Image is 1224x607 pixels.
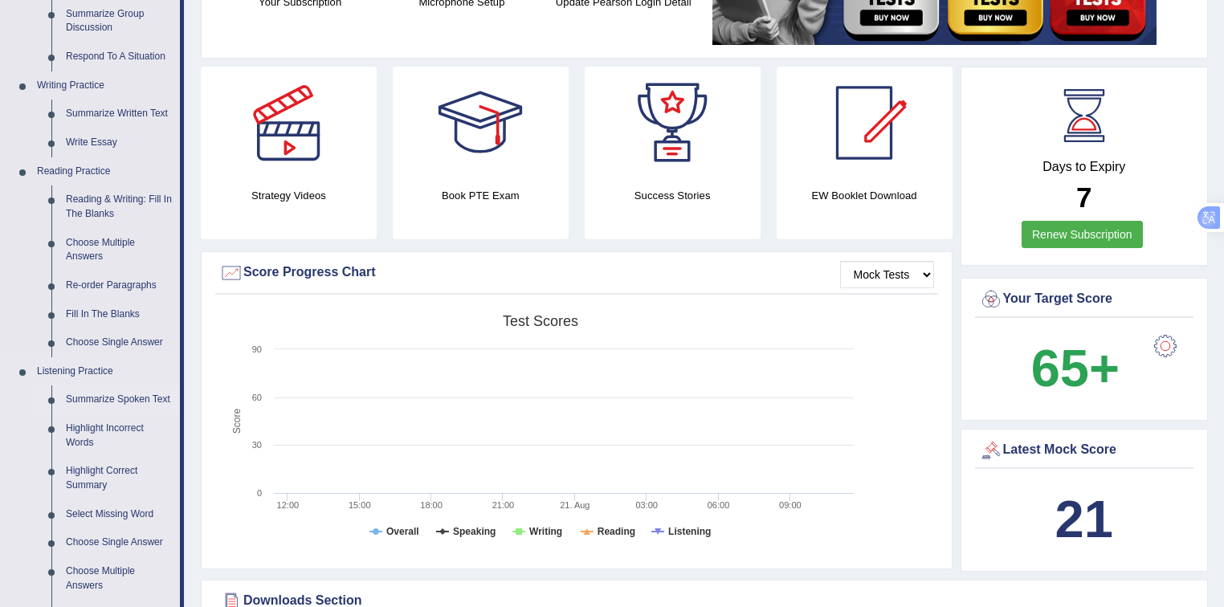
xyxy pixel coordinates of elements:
[635,500,658,510] text: 03:00
[59,414,180,457] a: Highlight Incorrect Words
[59,457,180,499] a: Highlight Correct Summary
[30,357,180,386] a: Listening Practice
[59,185,180,228] a: Reading & Writing: Fill In The Blanks
[59,385,180,414] a: Summarize Spoken Text
[1055,490,1113,548] b: 21
[231,409,243,434] tspan: Score
[59,229,180,271] a: Choose Multiple Answers
[492,500,515,510] text: 21:00
[503,313,578,329] tspan: Test scores
[420,500,443,510] text: 18:00
[59,557,180,600] a: Choose Multiple Answers
[59,328,180,357] a: Choose Single Answer
[59,300,180,329] a: Fill In The Blanks
[585,187,761,204] h4: Success Stories
[529,526,562,537] tspan: Writing
[257,488,262,498] text: 0
[252,393,262,402] text: 60
[979,438,1190,462] div: Latest Mock Score
[979,287,1190,312] div: Your Target Score
[777,187,953,204] h4: EW Booklet Download
[1022,221,1143,248] a: Renew Subscription
[59,43,180,71] a: Respond To A Situation
[598,526,635,537] tspan: Reading
[59,100,180,128] a: Summarize Written Text
[201,187,377,204] h4: Strategy Videos
[59,500,180,529] a: Select Missing Word
[560,500,590,510] tspan: 21. Aug
[668,526,711,537] tspan: Listening
[979,160,1190,174] h4: Days to Expiry
[59,128,180,157] a: Write Essay
[59,528,180,557] a: Choose Single Answer
[349,500,371,510] text: 15:00
[219,261,934,285] div: Score Progress Chart
[453,526,496,537] tspan: Speaking
[386,526,419,537] tspan: Overall
[393,187,569,204] h4: Book PTE Exam
[779,500,802,510] text: 09:00
[252,344,262,354] text: 90
[30,157,180,186] a: Reading Practice
[277,500,300,510] text: 12:00
[1031,339,1120,397] b: 65+
[30,71,180,100] a: Writing Practice
[252,440,262,450] text: 30
[59,271,180,300] a: Re-order Paragraphs
[708,500,730,510] text: 06:00
[1076,181,1091,213] b: 7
